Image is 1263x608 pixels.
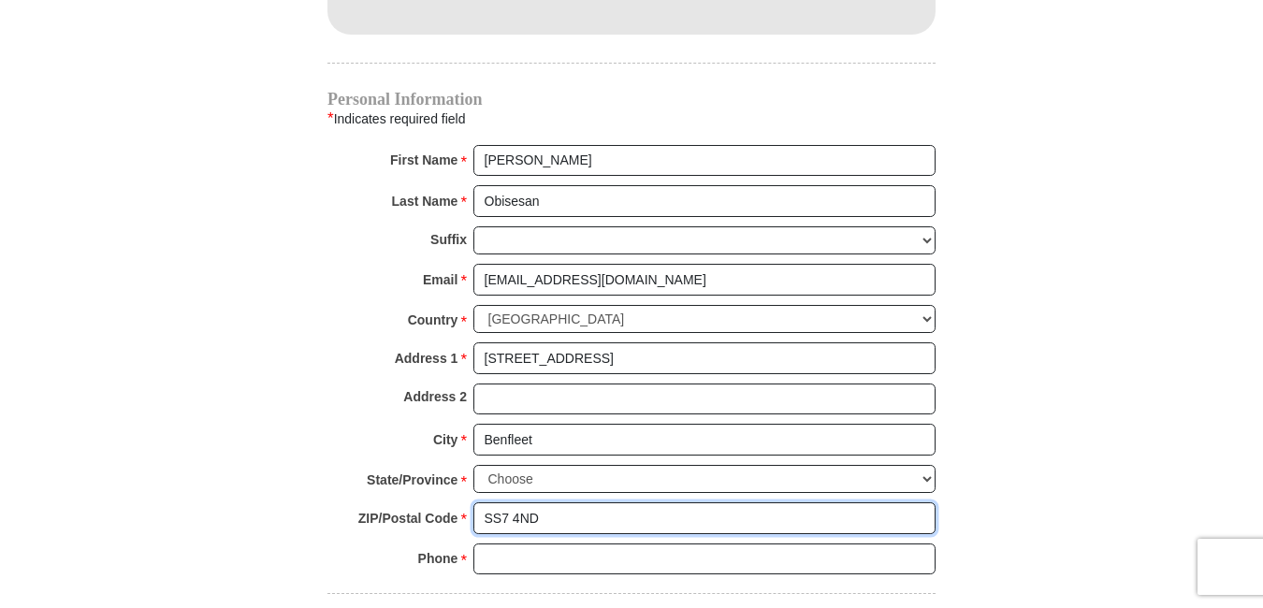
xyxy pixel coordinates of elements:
h4: Personal Information [327,92,936,107]
strong: ZIP/Postal Code [358,505,458,531]
strong: Address 2 [403,384,467,410]
strong: Country [408,307,458,333]
strong: Suffix [430,226,467,253]
div: Indicates required field [327,107,936,131]
strong: Last Name [392,188,458,214]
strong: City [433,427,457,453]
strong: State/Province [367,467,457,493]
strong: Email [423,267,457,293]
strong: Address 1 [395,345,458,371]
strong: Phone [418,545,458,572]
strong: First Name [390,147,457,173]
